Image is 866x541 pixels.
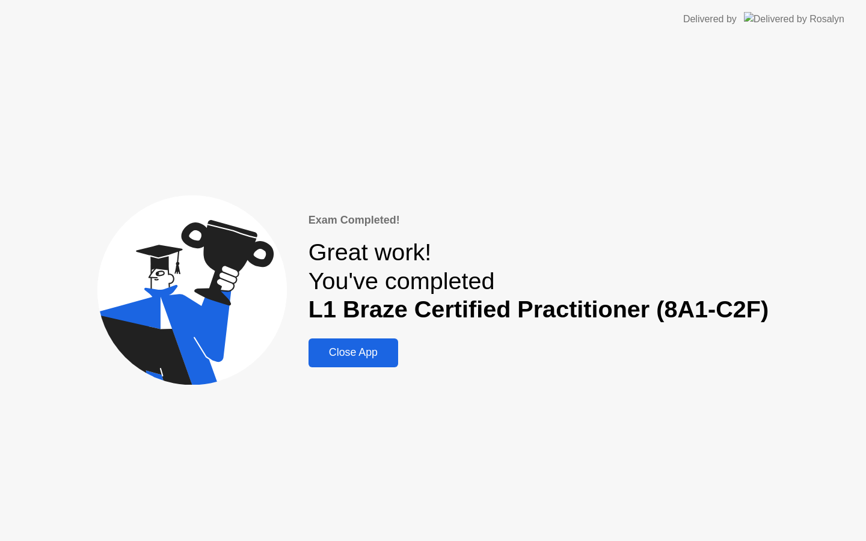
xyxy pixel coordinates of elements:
[312,346,395,359] div: Close App
[309,296,769,322] b: L1 Braze Certified Practitioner (8A1-C2F)
[683,12,737,26] div: Delivered by
[744,12,844,26] img: Delivered by Rosalyn
[309,338,398,367] button: Close App
[309,212,769,228] div: Exam Completed!
[309,238,769,324] div: Great work! You've completed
